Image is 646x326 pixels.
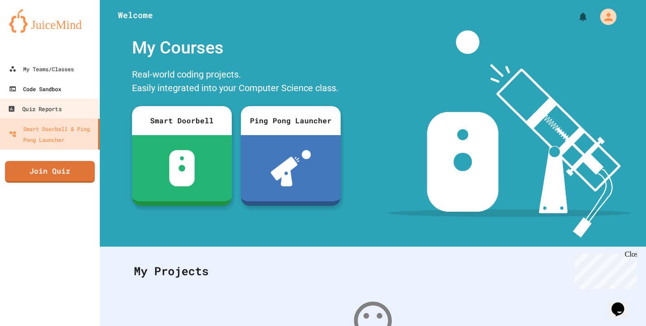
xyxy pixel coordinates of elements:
div: Code Sandbox [9,83,61,94]
div: Real-world coding projects. Easily integrated into your Computer Science class. [127,65,345,99]
div: My Account [591,6,619,27]
img: logo-orange.svg [9,9,91,33]
img: sdb-white.svg [169,150,195,186]
img: ppl-with-ball.png [271,150,311,186]
div: Chat with us now!Close [4,4,63,58]
img: banner-image-my-projects.png [388,30,631,238]
div: Quiz Reports [8,103,61,115]
div: My Courses [127,30,345,65]
div: Ping Pong Launcher [241,106,341,135]
div: Smart Doorbell [132,106,232,135]
iframe: chat widget [608,290,637,317]
div: My Notifications [561,9,591,24]
div: My Teams/Classes [9,63,74,74]
div: My Projects [125,253,621,289]
iframe: chat widget [571,250,637,289]
div: Smart Doorbell & Ping Pong Launcher [9,123,94,145]
a: Join Quiz [5,161,95,183]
